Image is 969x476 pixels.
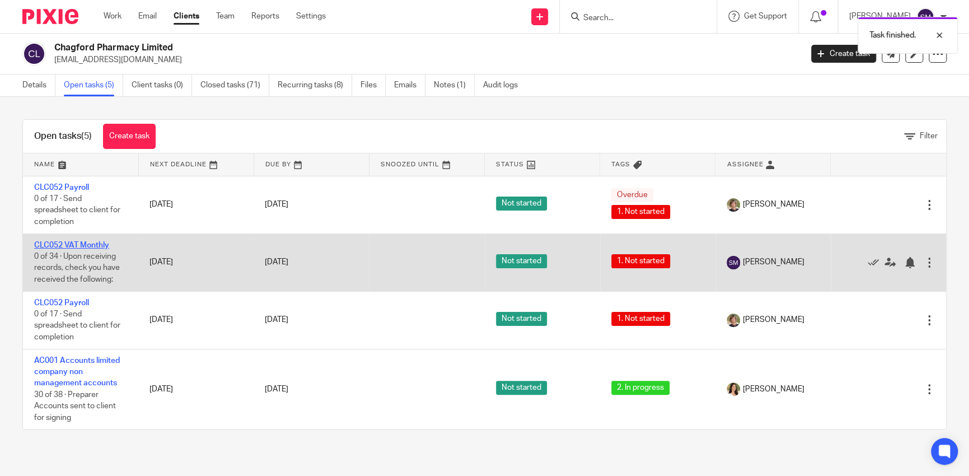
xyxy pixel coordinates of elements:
[22,74,55,96] a: Details
[743,256,804,268] span: [PERSON_NAME]
[138,234,254,291] td: [DATE]
[22,42,46,66] img: svg%3E
[611,205,670,219] span: 1. Not started
[868,256,884,268] a: Mark as done
[34,241,109,249] a: CLC052 VAT Monthly
[174,11,199,22] a: Clients
[22,9,78,24] img: Pixie
[265,259,288,267] span: [DATE]
[727,382,740,396] img: High%20Res%20Andrew%20Price%20Accountants_Poppy%20Jakes%20photography-1153.jpg
[296,11,326,22] a: Settings
[611,161,630,167] span: Tags
[265,385,288,393] span: [DATE]
[496,381,547,395] span: Not started
[200,74,269,96] a: Closed tasks (71)
[34,299,89,307] a: CLC052 Payroll
[34,391,116,422] span: 30 of 38 · Preparer Accounts sent to client for signing
[138,291,254,349] td: [DATE]
[727,256,740,269] img: svg%3E
[34,253,120,283] span: 0 of 34 · Upon receiving records, check you have received the following:
[496,254,547,268] span: Not started
[138,11,157,22] a: Email
[138,176,254,234] td: [DATE]
[394,74,425,96] a: Emails
[811,45,876,63] a: Create task
[34,184,89,192] a: CLC052 Payroll
[496,312,547,326] span: Not started
[138,349,254,429] td: [DATE]
[265,316,288,324] span: [DATE]
[920,132,938,140] span: Filter
[611,188,653,202] span: Overdue
[216,11,235,22] a: Team
[483,74,526,96] a: Audit logs
[54,42,647,54] h2: Chagford Pharmacy Limited
[496,161,524,167] span: Status
[34,195,120,226] span: 0 of 17 · Send spreadsheet to client for completion
[103,124,156,149] a: Create task
[611,254,670,268] span: 1. Not started
[727,314,740,327] img: High%20Res%20Andrew%20Price%20Accountants_Poppy%20Jakes%20photography-1142.jpg
[278,74,352,96] a: Recurring tasks (8)
[743,384,804,395] span: [PERSON_NAME]
[251,11,279,22] a: Reports
[64,74,123,96] a: Open tasks (5)
[611,312,670,326] span: 1. Not started
[104,11,121,22] a: Work
[265,200,288,208] span: [DATE]
[916,8,934,26] img: svg%3E
[34,357,120,388] a: AC001 Accounts limited company non management accounts
[611,381,670,395] span: 2. In progress
[132,74,192,96] a: Client tasks (0)
[34,130,92,142] h1: Open tasks
[81,132,92,141] span: (5)
[381,161,439,167] span: Snoozed Until
[743,314,804,325] span: [PERSON_NAME]
[361,74,386,96] a: Files
[727,198,740,212] img: High%20Res%20Andrew%20Price%20Accountants_Poppy%20Jakes%20photography-1142.jpg
[54,54,794,66] p: [EMAIL_ADDRESS][DOMAIN_NAME]
[34,310,120,341] span: 0 of 17 · Send spreadsheet to client for completion
[434,74,475,96] a: Notes (1)
[743,199,804,210] span: [PERSON_NAME]
[869,30,916,41] p: Task finished.
[496,197,547,211] span: Not started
